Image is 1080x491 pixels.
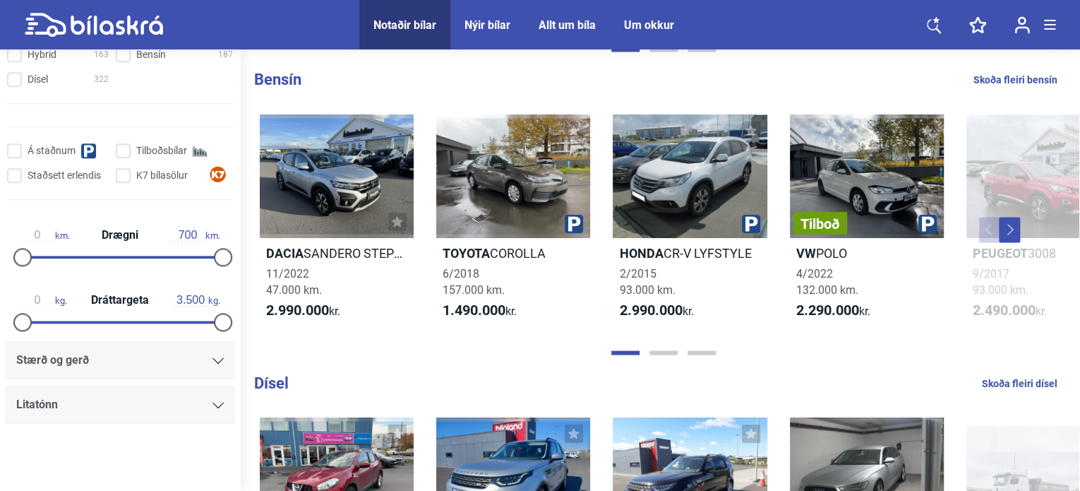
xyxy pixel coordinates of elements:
[611,47,640,52] button: Page 1
[619,302,693,319] span: kr.
[260,244,414,261] h2: SANDERO STEPWAY EXPRESS
[136,143,187,158] span: Tilboðsbílar
[266,302,340,319] span: kr.
[443,302,517,319] span: kr.
[254,374,289,391] b: Dísel
[88,295,152,306] span: Dráttargeta
[260,114,414,331] a: DaciaSANDERO STEPWAY EXPRESS11/202247.000 km.2.990.000kr.
[999,217,1020,242] button: Next
[688,47,716,52] button: Page 3
[619,301,682,318] b: 2.990.000
[973,266,1028,296] span: 9/2017 93.000 km.
[790,244,944,261] h2: POLO
[443,266,505,296] span: 6/2018 157.000 km.
[28,143,76,158] span: Á staðnum
[266,301,329,318] b: 2.990.000
[973,245,1028,260] b: Peugeot
[688,350,716,355] button: Page 3
[436,244,590,261] h2: COROLLA
[16,350,89,370] span: Stærð og gerð
[973,302,1047,319] span: kr.
[619,266,675,296] span: 2/2015 93.000 km.
[20,294,67,307] span: kg.
[982,374,1057,392] a: Skoða fleiri dísel
[170,229,220,242] span: km.
[649,47,678,52] button: Page 2
[979,217,1000,242] button: Previous
[800,216,840,230] span: Tilboð
[254,71,301,88] b: Bensín
[796,302,870,319] span: kr.
[539,18,596,32] a: Allt um bíla
[1014,16,1030,34] img: user-login.svg
[16,395,58,415] span: Litatónn
[266,266,322,296] span: 11/2022 47.000 km.
[173,294,220,307] span: kg.
[649,350,678,355] button: Page 2
[624,18,674,32] a: Um okkur
[973,301,1036,318] b: 2.490.000
[613,114,767,331] a: HondaCR-V LYFSTYLE2/201593.000 km.2.990.000kr.
[94,72,109,87] span: 322
[790,114,944,331] a: TilboðVWPOLO4/2022132.000 km.2.290.000kr.
[436,114,590,331] a: ToyotaCOROLLA6/2018157.000 km.1.490.000kr.
[796,266,858,296] span: 4/2022 132.000 km.
[443,301,505,318] b: 1.490.000
[796,301,859,318] b: 2.290.000
[373,18,436,32] a: Notaðir bílar
[98,230,142,241] span: Drægni
[266,245,304,260] b: Dacia
[443,245,490,260] b: Toyota
[464,18,510,32] a: Nýir bílar
[619,245,663,260] b: Honda
[796,245,816,260] b: VW
[611,350,640,355] button: Page 1
[20,229,70,242] span: km.
[28,168,101,183] span: Staðsett erlendis
[136,168,188,183] span: K7 bílasölur
[613,244,767,261] h2: CR-V LYFSTYLE
[973,71,1057,89] a: Skoða fleiri bensín
[28,72,48,87] span: Dísel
